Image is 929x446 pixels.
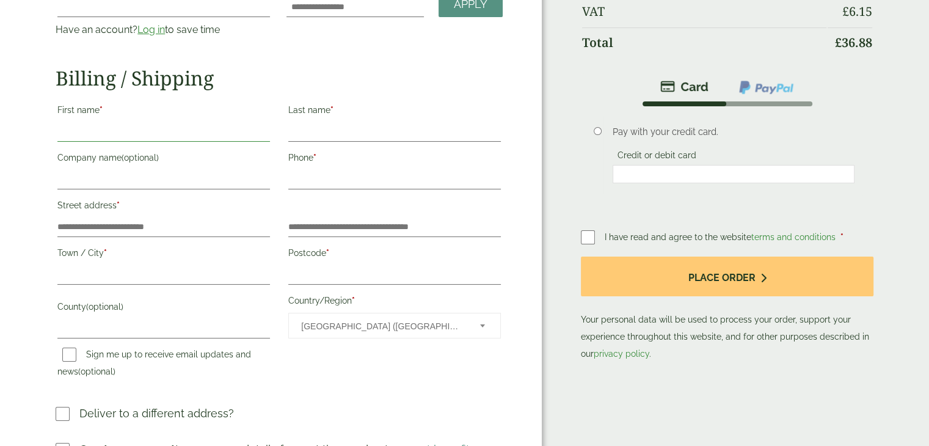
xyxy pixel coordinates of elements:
span: (optional) [86,302,123,312]
abbr: required [104,248,107,258]
label: Credit or debit card [613,150,701,164]
span: (optional) [78,367,115,376]
label: Country/Region [288,292,501,313]
span: £ [835,34,842,51]
label: Company name [57,149,270,170]
abbr: required [117,200,120,210]
img: stripe.png [660,79,709,94]
label: Sign me up to receive email updates and news [57,349,251,380]
span: (optional) [122,153,159,163]
label: Postcode [288,244,501,265]
span: I have read and agree to the website [605,232,838,242]
label: Town / City [57,244,270,265]
abbr: required [352,296,355,305]
span: £ [842,3,849,20]
p: Deliver to a different address? [79,405,234,422]
bdi: 36.88 [835,34,872,51]
a: terms and conditions [751,232,836,242]
h2: Billing / Shipping [56,67,503,90]
label: Street address [57,197,270,218]
button: Place order [581,257,873,296]
p: Your personal data will be used to process your order, support your experience throughout this we... [581,257,873,362]
abbr: required [840,232,843,242]
p: Pay with your credit card. [613,125,854,139]
label: County [57,298,270,319]
span: United Kingdom (UK) [301,313,464,339]
bdi: 6.15 [842,3,872,20]
label: Phone [288,149,501,170]
img: ppcp-gateway.png [738,79,795,95]
abbr: required [326,248,329,258]
a: Log in [137,24,165,35]
iframe: Secure payment input frame [616,169,851,180]
p: Have an account? to save time [56,23,272,37]
label: Last name [288,101,501,122]
a: privacy policy [594,349,649,359]
abbr: required [100,105,103,115]
abbr: required [330,105,333,115]
span: Country/Region [288,313,501,338]
label: First name [57,101,270,122]
th: Total [582,27,826,57]
input: Sign me up to receive email updates and news(optional) [62,348,76,362]
abbr: required [313,153,316,163]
